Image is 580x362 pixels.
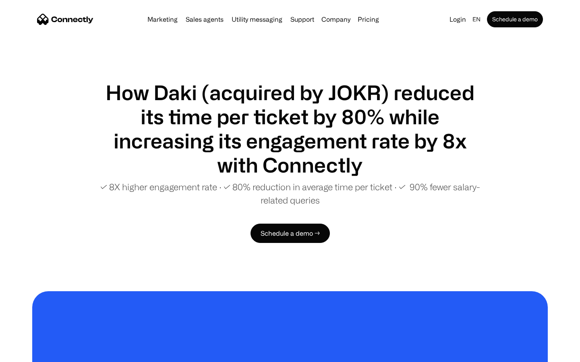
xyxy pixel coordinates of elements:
[319,14,353,25] div: Company
[287,16,317,23] a: Support
[97,180,483,207] p: ✓ 8X higher engagement rate ∙ ✓ 80% reduction in average time per ticket ∙ ✓ 90% fewer salary-rel...
[446,14,469,25] a: Login
[487,11,543,27] a: Schedule a demo
[251,224,330,243] a: Schedule a demo →
[354,16,382,23] a: Pricing
[144,16,181,23] a: Marketing
[8,347,48,359] aside: Language selected: English
[321,14,350,25] div: Company
[228,16,286,23] a: Utility messaging
[37,13,93,25] a: home
[182,16,227,23] a: Sales agents
[469,14,485,25] div: en
[472,14,481,25] div: en
[97,80,483,177] h1: How Daki (acquired by JOKR) reduced its time per ticket by 80% while increasing its engagement ra...
[16,348,48,359] ul: Language list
